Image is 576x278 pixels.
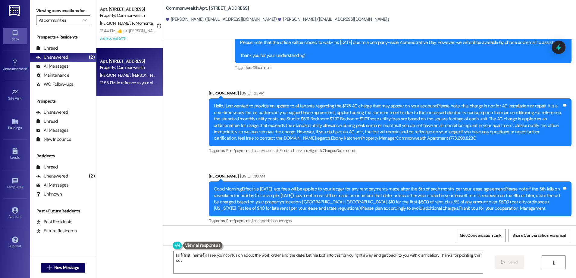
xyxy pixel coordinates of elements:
[27,66,28,70] span: •
[36,182,68,188] div: All Messages
[323,148,337,153] span: Charges ,
[166,16,277,23] div: [PERSON_NAME]. ([EMAIL_ADDRESS][DOMAIN_NAME])
[336,148,355,153] span: Call request
[100,58,156,64] div: Apt. [STREET_ADDRESS]
[36,6,90,15] label: Viewing conversations for
[508,259,518,265] span: Send
[23,184,24,188] span: •
[100,80,225,85] div: 12:55 PM: In refrence to your sink being clogged. Was this taken care of?
[3,87,27,103] a: Site Visit •
[3,176,27,192] a: Templates •
[132,20,152,26] span: R. Mornonta
[226,218,252,223] span: Rent/payments ,
[240,33,562,59] div: Good Morning! Please note that the office will be closed to walk-ins [DATE] due to a company-wide...
[456,229,505,242] button: Get Conversation Link
[47,265,52,270] i: 
[262,148,280,153] span: Heat or a/c ,
[83,18,87,23] i: 
[512,232,566,239] span: Share Conversation via email
[36,191,62,197] div: Unknown
[36,72,69,79] div: Maintenance
[22,95,23,100] span: •
[87,53,96,62] div: (2)
[308,148,323,153] span: High risk ,
[36,136,71,143] div: New Inbounds
[460,232,501,239] span: Get Conversation Link
[209,173,571,181] div: [PERSON_NAME]
[551,260,556,265] i: 
[36,45,58,51] div: Unread
[214,186,562,212] div: Good Morning,Effective [DATE], late fees will be applied to your ledger for any rent payments mad...
[36,219,73,225] div: Past Residents
[100,20,132,26] span: [PERSON_NAME]
[280,148,308,153] span: Electrical services ,
[252,218,262,223] span: Lease ,
[54,264,79,271] span: New Message
[209,90,571,98] div: [PERSON_NAME]
[39,15,80,25] input: All communities
[278,16,389,23] div: [PERSON_NAME]. ([EMAIL_ADDRESS][DOMAIN_NAME])
[36,81,73,88] div: WO Follow-ups
[9,5,21,16] img: ResiDesk Logo
[30,208,96,214] div: Past + Future Residents
[132,73,162,78] span: [PERSON_NAME]
[209,216,571,225] div: Tagged as:
[36,63,68,69] div: All Messages
[3,235,27,251] a: Support
[100,73,132,78] span: [PERSON_NAME]
[30,98,96,104] div: Prospects
[262,218,292,223] span: Additional charges
[99,35,156,42] div: Archived on [DATE]
[30,153,96,159] div: Residents
[36,109,68,116] div: Unanswered
[36,118,58,125] div: Unread
[509,229,570,242] button: Share Conversation via email
[3,28,27,44] a: Inbox
[495,255,524,269] button: Send
[87,171,96,181] div: (2)
[235,63,571,72] div: Tagged as:
[252,148,262,153] span: Lease ,
[36,54,68,60] div: Unanswered
[100,6,156,12] div: Apt. [STREET_ADDRESS]
[3,205,27,221] a: Account
[36,228,77,234] div: Future Residents
[3,116,27,133] a: Buildings
[100,12,156,19] div: Property: Commonwealth
[209,146,571,155] div: Tagged as:
[226,148,252,153] span: Rent/payments ,
[166,5,249,11] b: Commonwealth: Apt. [STREET_ADDRESS]
[214,103,562,142] div: Hello,I just wanted to provide an update to all tenants regarding the $175 AC charge that may app...
[30,34,96,40] div: Prospects + Residents
[3,146,27,162] a: Leads
[501,260,506,265] i: 
[174,251,483,273] textarea: Hi {{first_name}}! I see your confusion about the work order and the date. Let me look into this ...
[239,90,264,96] div: [DATE] 11:26 AM
[100,64,156,71] div: Property: Commonwealth
[239,173,265,179] div: [DATE] 11:30 AM
[252,65,272,70] span: Office hours
[283,135,316,141] a: [DOMAIN_NAME]
[36,164,58,170] div: Unread
[36,127,68,134] div: All Messages
[41,263,86,273] button: New Message
[36,173,68,179] div: Unanswered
